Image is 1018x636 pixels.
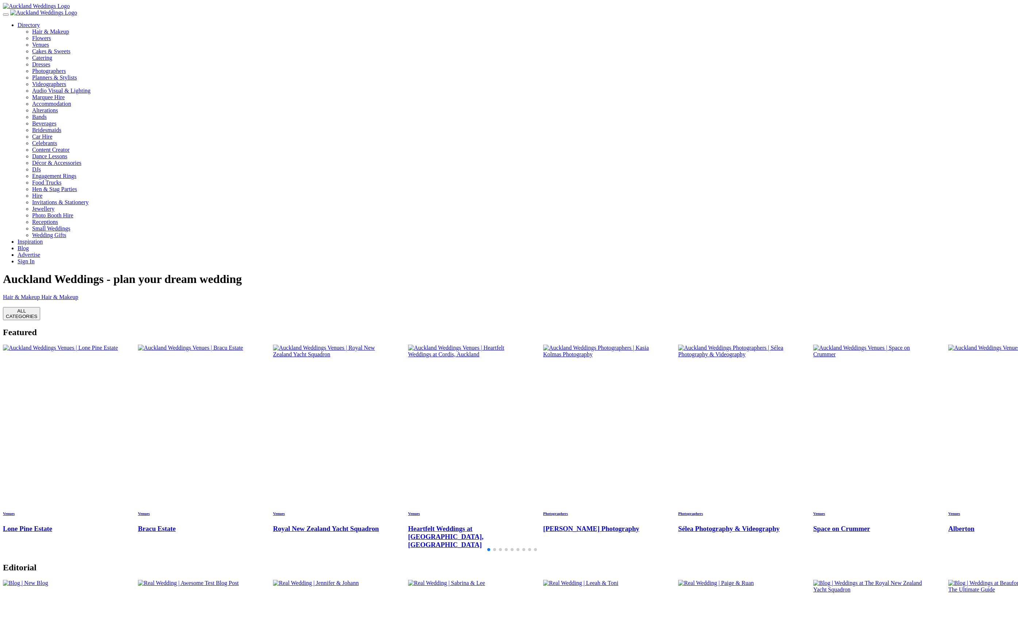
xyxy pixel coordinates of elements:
[18,252,40,258] a: Advertise
[3,294,40,300] span: Hair & Makeup
[3,3,70,9] img: Auckland Weddings Logo
[543,345,661,358] img: Auckland Weddings Photographers | Kasia Kolmas Photography
[32,140,57,146] a: Celebrants
[32,212,73,218] a: Photo Booth Hire
[32,160,81,166] a: Décor & Accessories
[138,580,239,586] img: Real Wedding | Awesome Test Blog Post
[408,525,526,549] h3: Heartfelt Weddings at [GEOGRAPHIC_DATA], [GEOGRAPHIC_DATA]
[3,13,9,16] button: Menu
[678,345,796,358] img: Auckland Weddings Photographers | Sélea Photography & Videography
[813,345,931,533] a: Auckland Weddings Venues | Space on Crummer Venues Space on Crummer
[678,511,796,516] h6: Photographers
[32,219,58,225] a: Receptions
[543,345,661,533] a: Auckland Weddings Photographers | Kasia Kolmas Photography Photographers [PERSON_NAME] Photography
[813,345,931,358] img: Auckland Weddings Venues | Space on Crummer
[273,345,391,533] a: Auckland Weddings Venues | Royal New Zealand Yacht Squadron Venues Royal New Zealand Yacht Squadron
[543,580,618,586] img: Real Wedding | Leeah & Toni
[813,345,931,556] swiper-slide: 7 / 29
[813,525,931,533] h3: Space on Crummer
[10,9,77,16] img: Auckland Weddings Logo
[138,345,243,351] img: Auckland Weddings Venues | Bracu Estate
[138,345,256,533] a: Auckland Weddings Venues | Bracu Estate Venues Bracu Estate
[32,193,42,199] a: Hire
[543,525,661,533] h3: [PERSON_NAME] Photography
[678,345,796,533] a: Auckland Weddings Photographers | Sélea Photography & Videography Photographers Sélea Photography...
[3,345,120,556] swiper-slide: 1 / 29
[32,199,89,205] a: Invitations & Stationery
[3,580,48,586] img: Blog | New Blog
[32,186,77,192] a: Hen & Stag Parties
[138,511,256,516] h6: Venues
[3,307,40,320] button: ALLCATEGORIES
[32,147,70,153] a: Content Creator
[32,114,47,120] a: Bands
[408,345,526,556] swiper-slide: 4 / 29
[32,127,61,133] a: Bridesmaids
[813,580,931,593] img: Blog | Weddings at The Royal New Zealand Yacht Squadron
[32,166,41,172] a: DJs
[3,511,120,516] h6: Venues
[408,345,526,358] img: Auckland Weddings Venues | Heartfelt Weddings at Cordis, Auckland
[273,525,391,533] h3: Royal New Zealand Yacht Squadron
[18,245,29,251] a: Blog
[408,345,526,549] a: Auckland Weddings Venues | Heartfelt Weddings at Cordis, Auckland Venues Heartfelt Weddings at [G...
[543,345,661,556] swiper-slide: 5 / 29
[32,179,61,186] a: Food Trucks
[678,525,796,533] h3: Sélea Photography & Videography
[273,345,391,556] swiper-slide: 3 / 29
[543,511,661,516] h6: Photographers
[3,345,120,533] a: Auckland Weddings Venues | Lone Pine Estate Venues Lone Pine Estate
[678,580,754,586] img: Real Wedding | Paige & Ruan
[678,345,796,556] swiper-slide: 6 / 29
[138,525,256,533] h3: Bracu Estate
[273,345,391,358] img: Auckland Weddings Venues | Royal New Zealand Yacht Squadron
[408,511,526,516] h6: Venues
[18,22,40,28] a: Directory
[32,206,54,212] a: Jewellery
[6,308,37,319] div: ALL CATEGORIES
[32,173,76,179] a: Engagement Rings
[32,133,53,140] a: Car Hire
[32,225,70,232] a: Small Weddings
[3,525,120,533] h3: Lone Pine Estate
[32,107,58,113] a: Alterations
[138,345,256,556] swiper-slide: 2 / 29
[32,101,71,107] a: Accommodation
[18,238,43,245] a: Inspiration
[32,232,66,238] a: Wedding Gifts
[32,120,57,127] a: Beverages
[3,345,118,351] img: Auckland Weddings Venues | Lone Pine Estate
[18,258,35,264] a: Sign In
[408,580,485,586] img: Real Wedding | Sabrina & Lee
[273,511,391,516] h6: Venues
[41,294,78,300] span: Hair & Makeup
[273,580,359,586] img: Real Wedding | Jennifer & Johann
[813,511,931,516] h6: Venues
[32,153,67,159] a: Dance Lessons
